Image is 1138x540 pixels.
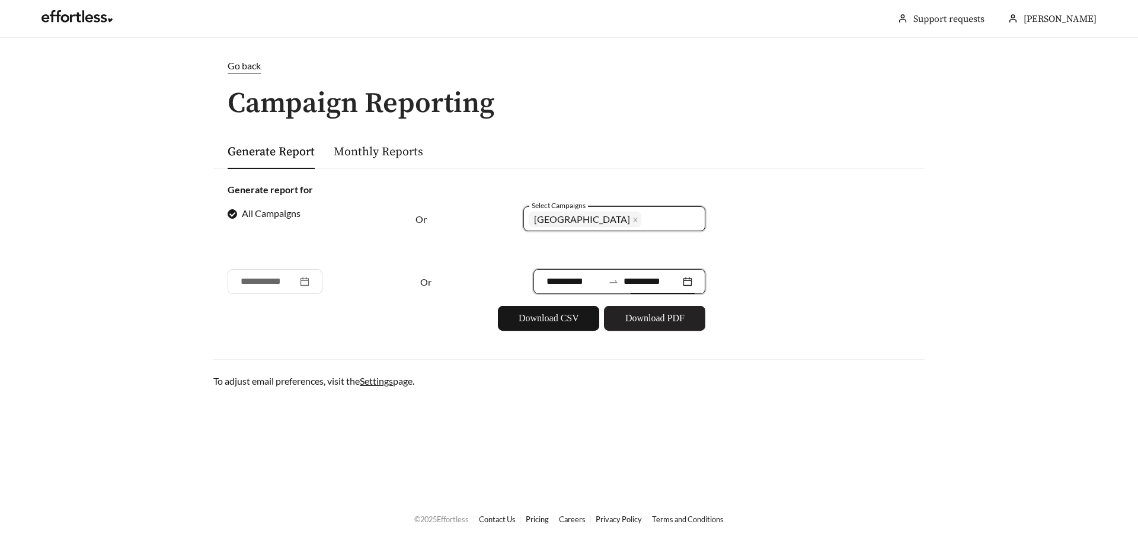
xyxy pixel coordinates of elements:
[479,515,516,524] a: Contact Us
[608,276,619,287] span: swap-right
[604,306,705,331] button: Download PDF
[685,215,693,223] span: close-circle
[608,276,619,287] span: to
[1024,13,1097,25] span: [PERSON_NAME]
[228,60,261,71] span: Go back
[498,306,599,331] button: Download CSV
[213,375,414,386] span: To adjust email preferences, visit the page.
[334,145,423,159] a: Monthly Reports
[414,515,469,524] span: © 2025 Effortless
[213,59,925,74] a: Go back
[534,213,630,225] span: [GEOGRAPHIC_DATA]
[228,145,315,159] a: Generate Report
[625,311,685,325] span: Download PDF
[228,184,313,195] strong: Generate report for
[360,375,393,386] a: Settings
[596,515,642,524] a: Privacy Policy
[526,515,549,524] a: Pricing
[237,206,305,221] span: All Campaigns
[632,217,638,223] span: close
[519,311,579,325] span: Download CSV
[420,276,431,287] span: Or
[415,213,427,225] span: Or
[559,515,586,524] a: Careers
[652,515,724,524] a: Terms and Conditions
[213,88,925,120] h1: Campaign Reporting
[913,13,984,25] a: Support requests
